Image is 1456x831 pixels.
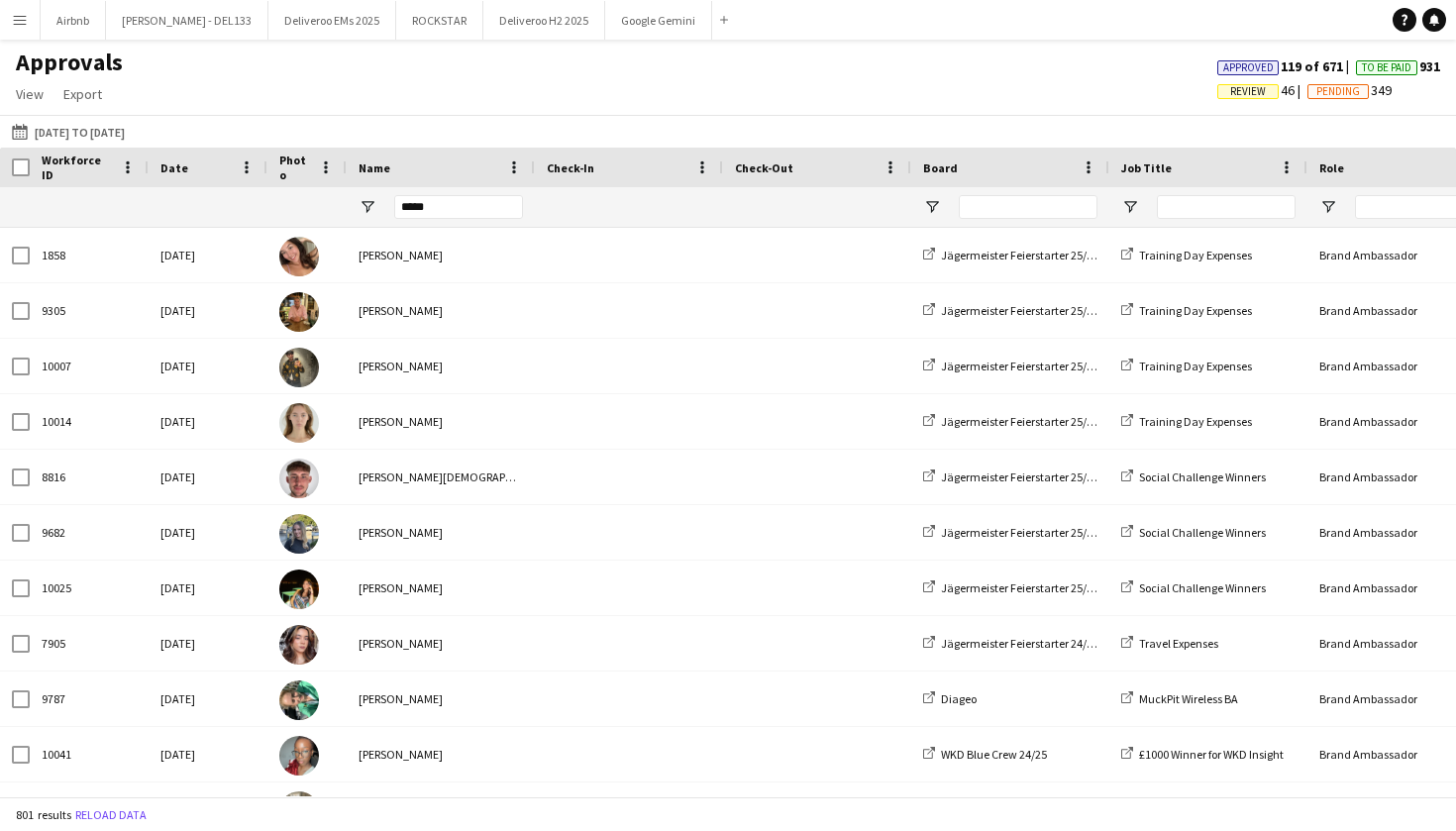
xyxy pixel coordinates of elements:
span: 349 [1307,81,1392,99]
div: [DATE] [149,450,267,504]
button: Deliveroo H2 2025 [483,1,605,40]
button: Open Filter Menu [1121,198,1139,216]
span: MuckPit Wireless BA [1139,691,1238,706]
img: Tammi Schweiger [279,570,319,609]
div: [PERSON_NAME] [347,394,535,449]
a: Jägermeister Feierstarter 25/26 [923,359,1098,373]
div: 10007 [30,339,149,393]
div: [DATE] [149,283,267,338]
a: Diageo [923,691,977,706]
span: Training Day Expenses [1139,248,1252,262]
div: 10041 [30,727,149,781]
span: Pending [1316,85,1360,98]
span: Approved [1223,61,1274,74]
a: Jägermeister Feierstarter 25/26 [923,469,1098,484]
img: Kira Moghadas [279,237,319,276]
span: Jägermeister Feierstarter 25/26 [941,359,1098,373]
div: 9787 [30,672,149,726]
span: Diageo [941,691,977,706]
a: Jägermeister Feierstarter 25/26 [923,303,1098,318]
a: Jägermeister Feierstarter 25/26 [923,525,1098,540]
span: Name [359,160,390,175]
div: [PERSON_NAME] [347,672,535,726]
div: [DATE] [149,616,267,671]
button: Open Filter Menu [923,198,941,216]
div: [DATE] [149,394,267,449]
span: Jägermeister Feierstarter 25/26 [941,580,1098,595]
div: 7905 [30,616,149,671]
a: WKD Blue Crew 24/25 [923,747,1047,762]
span: Review [1230,85,1266,98]
span: Board [923,160,958,175]
div: 8816 [30,450,149,504]
span: 931 [1356,57,1440,75]
span: Check-Out [735,160,793,175]
button: Deliveroo EMs 2025 [268,1,396,40]
a: Social Challenge Winners [1121,469,1266,484]
span: To Be Paid [1362,61,1411,74]
div: 9305 [30,283,149,338]
div: [DATE] [149,505,267,560]
div: [DATE] [149,727,267,781]
span: Training Day Expenses [1139,359,1252,373]
span: Jägermeister Feierstarter 24/25 [941,636,1098,651]
button: Google Gemini [605,1,712,40]
a: Training Day Expenses [1121,303,1252,318]
span: Training Day Expenses [1139,303,1252,318]
span: £1000 Winner for WKD Insight [1139,747,1284,762]
div: [DATE] [149,228,267,282]
img: Katie Wakeford [279,403,319,443]
div: [DATE] [149,339,267,393]
span: Social Challenge Winners [1139,469,1266,484]
span: Social Challenge Winners [1139,525,1266,540]
button: Airbnb [41,1,106,40]
span: Social Challenge Winners [1139,580,1266,595]
span: Jägermeister Feierstarter 25/26 [941,303,1098,318]
img: Anastasia Constantine [279,680,319,720]
span: Export [63,85,102,103]
a: Export [55,81,110,107]
a: Social Challenge Winners [1121,525,1266,540]
a: Travel Expenses [1121,636,1218,651]
div: [PERSON_NAME] [347,561,535,615]
a: View [8,81,52,107]
button: [DATE] to [DATE] [8,120,129,144]
div: [PERSON_NAME] [347,283,535,338]
div: [DATE] [149,561,267,615]
span: Jägermeister Feierstarter 25/26 [941,525,1098,540]
span: View [16,85,44,103]
a: Social Challenge Winners [1121,580,1266,595]
input: Job Title Filter Input [1157,195,1296,219]
input: Name Filter Input [394,195,523,219]
img: Emmanuella Kolade [279,736,319,776]
input: Board Filter Input [959,195,1097,219]
span: 119 of 671 [1217,57,1356,75]
span: Jägermeister Feierstarter 25/26 [941,469,1098,484]
div: 10025 [30,561,149,615]
img: Rhia Hayer [279,625,319,665]
a: Jägermeister Feierstarter 24/25 [923,636,1098,651]
div: [DATE] [149,672,267,726]
span: Job Title [1121,160,1172,175]
a: Training Day Expenses [1121,414,1252,429]
span: Role [1319,160,1344,175]
img: Morgan Churcher [279,459,319,498]
span: Date [160,160,188,175]
a: Jägermeister Feierstarter 25/26 [923,414,1098,429]
span: Training Day Expenses [1139,414,1252,429]
a: Training Day Expenses [1121,248,1252,262]
span: 46 [1217,81,1307,99]
a: £1000 Winner for WKD Insight [1121,747,1284,762]
div: [PERSON_NAME] [347,727,535,781]
div: [PERSON_NAME] [347,616,535,671]
button: ROCKSTAR [396,1,483,40]
span: Workforce ID [42,153,113,182]
button: Reload data [71,804,151,826]
span: Jägermeister Feierstarter 25/26 [941,414,1098,429]
a: Training Day Expenses [1121,359,1252,373]
a: MuckPit Wireless BA [1121,691,1238,706]
span: Check-In [547,160,594,175]
a: Jägermeister Feierstarter 25/26 [923,580,1098,595]
img: Uzair Sarfaraz [279,348,319,387]
span: WKD Blue Crew 24/25 [941,747,1047,762]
